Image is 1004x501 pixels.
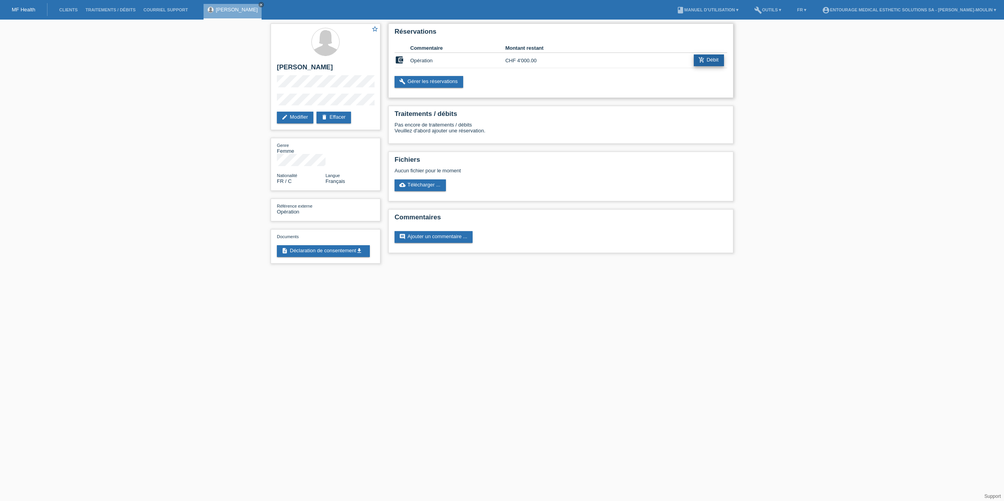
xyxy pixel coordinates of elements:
a: cloud_uploadTélécharger ... [395,179,446,191]
th: Commentaire [410,43,505,53]
a: FR ▾ [793,7,810,12]
i: cloud_upload [399,182,406,188]
i: comment [399,233,406,240]
h2: Fichiers [395,156,727,168]
td: Opération [410,53,505,68]
a: [PERSON_NAME] [216,7,258,13]
div: Opération [277,203,326,215]
div: Pas encore de traitements / débits Veuillez d'abord ajouter une réservation. [395,122,727,139]
i: account_balance_wallet [395,55,404,65]
i: close [259,3,263,7]
span: Nationalité [277,173,297,178]
a: commentAjouter un commentaire ... [395,231,473,243]
h2: Commentaires [395,213,727,225]
div: Aucun fichier pour le moment [395,168,634,174]
span: France / C / 31.08.2012 [277,178,292,184]
span: Documents [277,234,299,239]
a: Traitements / débits [82,7,140,12]
a: editModifier [277,112,313,123]
h2: Réservations [395,28,727,40]
a: Clients [55,7,82,12]
i: description [282,248,288,254]
td: CHF 4'000.00 [505,53,553,68]
a: Support [984,494,1001,499]
span: Référence externe [277,204,313,208]
i: delete [321,114,327,120]
a: buildGérer les réservations [395,76,463,88]
a: close [258,2,264,7]
span: Genre [277,143,289,148]
th: Montant restant [505,43,553,53]
div: Femme [277,142,326,154]
span: Langue [326,173,340,178]
a: Courriel Support [140,7,192,12]
a: MF Health [12,7,35,13]
a: deleteEffacer [316,112,351,123]
a: descriptionDéclaration de consentementget_app [277,245,370,257]
h2: [PERSON_NAME] [277,63,374,75]
i: star_border [371,25,378,33]
a: bookManuel d’utilisation ▾ [673,7,742,12]
i: account_circle [822,6,830,14]
i: add_shopping_cart [698,57,705,63]
a: buildOutils ▾ [750,7,785,12]
a: account_circleENTOURAGE Medical Esthetic Solutions SA - [PERSON_NAME]-Moulin ▾ [818,7,1000,12]
i: book [677,6,684,14]
a: star_border [371,25,378,34]
i: build [754,6,762,14]
i: build [399,78,406,85]
h2: Traitements / débits [395,110,727,122]
i: edit [282,114,288,120]
a: add_shopping_cartDébit [694,54,724,66]
i: get_app [356,248,362,254]
span: Français [326,178,345,184]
